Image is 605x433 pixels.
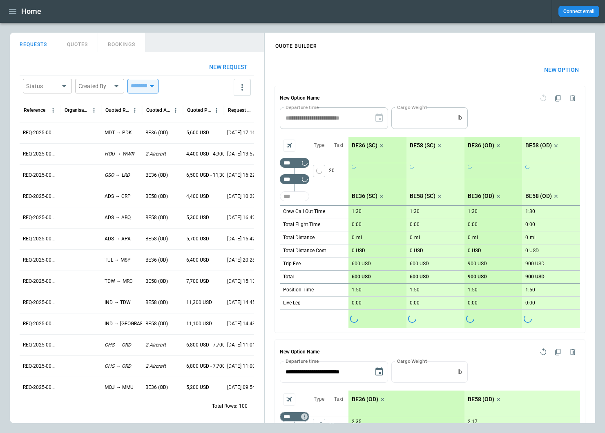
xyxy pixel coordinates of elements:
[525,209,535,215] p: 1:30
[105,107,129,113] div: Quoted Route
[186,299,212,306] p: 11,300 USD
[227,363,255,370] p: [DATE] 11:00
[536,345,551,360] span: Reset quote option
[23,235,57,242] p: REQ-2025-000248
[280,412,309,422] div: Too short
[525,235,528,241] p: 0
[468,396,494,403] p: BE58 (OD)
[10,33,57,52] button: REQUESTS
[145,257,168,264] p: BE36 (OD)
[105,151,134,158] p: HOU → WWR
[186,278,209,285] p: 7,700 USD
[352,248,365,254] p: 0 USD
[458,369,462,375] p: lb
[21,7,41,16] h1: Home
[145,278,168,285] p: BE58 (OD)
[170,105,181,115] button: Quoted Aircraft column menu
[187,107,211,113] div: Quoted Price
[329,417,348,433] p: 20
[551,91,565,106] span: Duplicate quote option
[239,403,248,410] p: 100
[283,247,326,254] p: Total Distance Cost
[414,234,420,241] p: mi
[280,174,309,184] div: Too short
[352,274,371,280] p: 600 USD
[468,261,487,267] p: 900 USD
[352,193,377,200] p: BE36 (SC)
[334,396,343,403] p: Taxi
[89,105,99,115] button: Organisation column menu
[186,151,236,158] p: 4,400 USD - 4,900 USD
[186,320,212,327] p: 11,100 USD
[145,235,168,242] p: BE58 (OD)
[186,257,209,264] p: 6,400 USD
[472,234,478,241] p: mi
[23,151,57,158] p: REQ-2025-000252
[227,257,255,264] p: [DATE] 20:28
[23,172,57,179] p: REQ-2025-000251
[227,151,255,158] p: [DATE] 13:57
[23,278,57,285] p: REQ-2025-000246
[227,193,255,200] p: [DATE] 10:22
[105,299,131,306] p: IND → TDW
[252,105,263,115] button: Request Created At (UTC-05:00) column menu
[352,287,362,293] p: 1:50
[397,358,427,364] label: Cargo Weight
[280,191,309,201] div: Too short
[145,320,168,327] p: BE58 (OD)
[410,287,420,293] p: 1:50
[146,107,170,113] div: Quoted Aircraft
[348,137,580,328] div: scrollable content
[283,286,314,293] p: Position Time
[352,261,371,267] p: 600 USD
[283,234,315,241] p: Total Distance
[313,419,325,431] span: Type of sector
[468,193,494,200] p: BE36 (OD)
[105,342,131,349] p: CHS → ORD
[525,300,535,306] p: 0:00
[266,35,327,53] h4: QUOTE BUILDER
[468,209,478,215] p: 1:30
[551,345,565,360] span: Duplicate quote option
[145,172,168,179] p: BE36 (OD)
[410,248,423,254] p: 0 USD
[468,274,487,280] p: 900 USD
[186,363,236,370] p: 6,800 USD - 7,700 USD
[286,358,319,364] label: Departure time
[525,193,552,200] p: BE58 (OD)
[23,363,57,370] p: REQ-2025-000242
[313,165,325,177] span: Type of sector
[145,214,168,221] p: BE58 (OD)
[283,274,294,280] h6: Total
[397,104,427,111] label: Cargo Weight
[410,222,420,228] p: 0:00
[283,260,301,267] p: Trip Fee
[23,214,57,221] p: REQ-2025-000249
[280,345,319,360] h6: New Option Name
[145,129,168,136] p: BE36 (OD)
[530,234,536,241] p: mi
[23,342,57,349] p: REQ-2025-000243
[283,393,295,406] span: Aircraft selection
[23,193,57,200] p: REQ-2025-000250
[227,320,255,327] p: [DATE] 14:43
[186,342,236,349] p: 6,800 USD - 7,700 USD
[23,257,57,264] p: REQ-2025-000247
[57,33,98,52] button: QUOTES
[410,209,420,215] p: 1:30
[468,287,478,293] p: 1:50
[352,209,362,215] p: 1:30
[352,222,362,228] p: 0:00
[410,142,435,149] p: BE58 (SC)
[468,235,471,241] p: 0
[145,151,166,158] p: 2 Aircraft
[23,129,57,136] p: REQ-2025-000253
[283,208,325,215] p: Crew Call Out Time
[334,142,343,149] p: Taxi
[228,107,252,113] div: Request Created At (UTC-05:00)
[565,345,580,360] span: Delete quote option
[525,222,535,228] p: 0:00
[352,419,362,425] p: 2:35
[186,172,239,179] p: 6,500 USD - 11,300 USD
[468,142,494,149] p: BE36 (OD)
